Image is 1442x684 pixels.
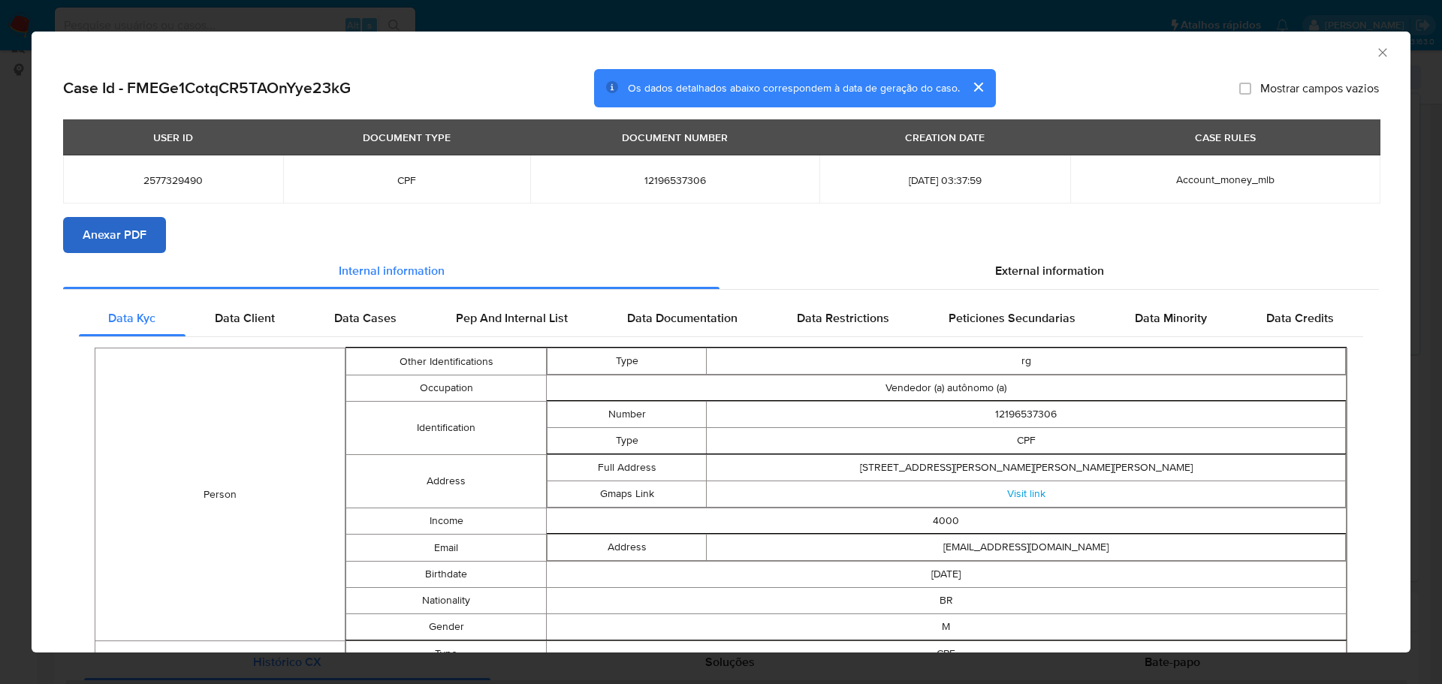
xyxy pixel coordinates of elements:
td: Other Identifications [346,348,546,375]
td: BR [546,587,1346,613]
td: Person [95,348,345,640]
span: Data Kyc [108,309,155,327]
td: Type [346,640,546,667]
span: Anexar PDF [83,218,146,252]
span: Data Cases [334,309,397,327]
td: 12196537306 [707,401,1346,427]
button: cerrar [960,69,996,105]
button: Fechar a janela [1375,45,1389,59]
span: Data Restrictions [797,309,889,327]
span: Data Credits [1266,309,1334,327]
td: 4000 [546,508,1346,534]
td: CPF [707,427,1346,453]
td: Gender [346,613,546,640]
span: Peticiones Secundarias [949,309,1075,327]
td: Email [346,534,546,561]
span: Pep And Internal List [456,309,568,327]
div: Detailed internal info [79,300,1363,336]
td: Full Address [547,454,707,481]
button: Anexar PDF [63,217,166,253]
td: Nationality [346,587,546,613]
td: [STREET_ADDRESS][PERSON_NAME][PERSON_NAME][PERSON_NAME] [707,454,1346,481]
div: CASE RULES [1186,125,1265,150]
td: M [546,613,1346,640]
td: CPF [546,640,1346,667]
span: Data Minority [1135,309,1207,327]
td: Address [346,454,546,508]
td: [EMAIL_ADDRESS][DOMAIN_NAME] [707,534,1346,560]
div: Detailed info [63,253,1379,289]
td: Type [547,348,707,374]
span: Account_money_mlb [1176,172,1275,187]
span: 12196537306 [548,173,801,187]
input: Mostrar campos vazios [1239,82,1251,94]
div: closure-recommendation-modal [32,32,1410,652]
td: Type [547,427,707,453]
h2: Case Id - FMEGe1CotqCR5TAOnYye23kG [63,78,351,98]
td: Vendedor (a) autônomo (a) [546,375,1346,401]
span: Internal information [339,262,445,279]
div: DOCUMENT NUMBER [613,125,737,150]
span: CPF [301,173,513,187]
td: rg [707,348,1346,374]
td: Number [547,401,707,427]
td: [DATE] [546,561,1346,587]
div: USER ID [144,125,202,150]
td: Birthdate [346,561,546,587]
span: Data Documentation [627,309,738,327]
span: Os dados detalhados abaixo correspondem à data de geração do caso. [628,80,960,95]
td: Income [346,508,546,534]
span: External information [995,262,1104,279]
td: Address [547,534,707,560]
td: Occupation [346,375,546,401]
td: Identification [346,401,546,454]
span: [DATE] 03:37:59 [837,173,1052,187]
td: Gmaps Link [547,481,707,507]
span: 2577329490 [81,173,265,187]
div: CREATION DATE [896,125,994,150]
a: Visit link [1007,486,1045,501]
span: Data Client [215,309,275,327]
span: Mostrar campos vazios [1260,80,1379,95]
div: DOCUMENT TYPE [354,125,460,150]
